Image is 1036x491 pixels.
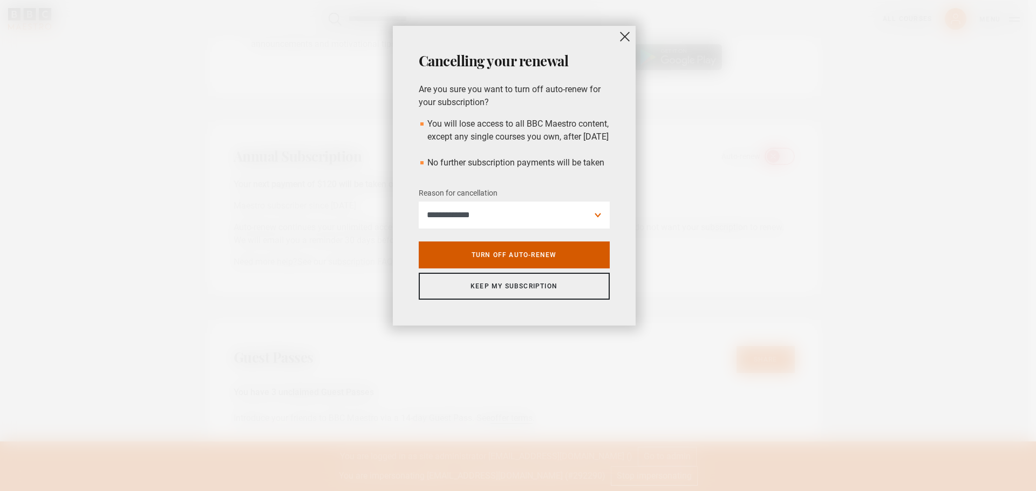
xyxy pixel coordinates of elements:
[419,241,610,268] a: Turn off auto-renew
[419,187,497,200] label: Reason for cancellation
[419,117,610,143] li: You will lose access to all BBC Maestro content, except any single courses you own, after [DATE]
[614,26,636,47] button: close
[419,52,610,70] h2: Cancelling your renewal
[419,156,610,169] li: No further subscription payments will be taken
[419,273,610,300] a: Keep my subscription
[419,83,610,109] p: Are you sure you want to turn off auto-renew for your subscription?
